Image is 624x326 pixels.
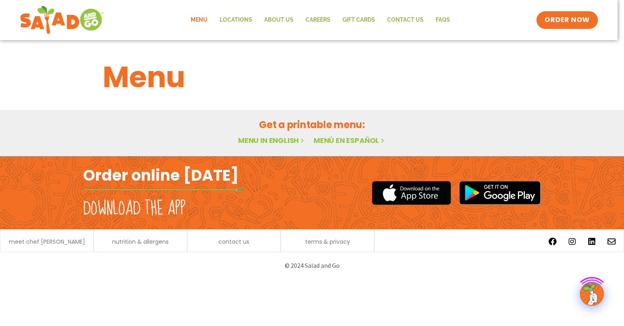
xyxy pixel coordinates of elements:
a: GIFT CARDS [336,11,381,29]
h2: Get a printable menu: [103,118,521,132]
img: appstore [372,180,451,206]
img: new-SAG-logo-768×292 [20,4,104,36]
nav: Menu [185,11,456,29]
a: About Us [258,11,300,29]
p: © 2024 Salad and Go [87,260,537,271]
img: google_play [459,181,541,205]
a: contact us [218,239,249,244]
a: Locations [214,11,258,29]
a: Menú en español [314,135,386,145]
h2: Download the app [83,198,186,220]
h1: Menu [103,55,521,99]
a: Contact Us [381,11,430,29]
a: Careers [300,11,336,29]
a: FAQs [430,11,456,29]
img: fork [83,187,244,192]
a: nutrition & allergens [112,239,169,244]
a: Menu in English [238,135,306,145]
h2: Order online [DATE] [83,165,239,185]
a: meet chef [PERSON_NAME] [9,239,85,244]
a: terms & privacy [305,239,350,244]
a: Menu [185,11,214,29]
a: ORDER NOW [536,11,597,29]
span: ORDER NOW [544,15,589,25]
